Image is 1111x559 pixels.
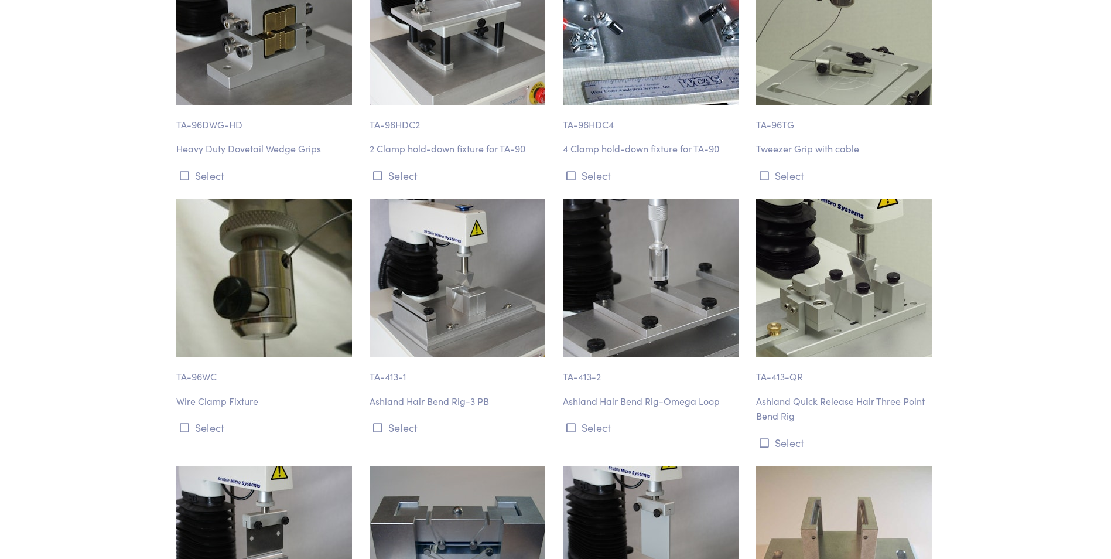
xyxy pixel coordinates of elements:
[756,141,935,156] p: Tweezer Grip with cable
[756,394,935,424] p: Ashland Quick Release Hair Three Point Bend Rig
[563,105,742,132] p: TA-96HDC4
[370,141,549,156] p: 2 Clamp hold-down fixture for TA-90
[756,433,935,452] button: Select
[563,418,742,437] button: Select
[176,394,355,409] p: Wire Clamp Fixture
[176,357,355,384] p: TA-96WC
[370,418,549,437] button: Select
[563,141,742,156] p: 4 Clamp hold-down fixture for TA-90
[563,166,742,185] button: Select
[176,199,352,357] img: ta-96wc.jpg
[563,394,742,409] p: Ashland Hair Bend Rig-Omega Loop
[176,166,355,185] button: Select
[756,357,935,384] p: TA-413-QR
[370,166,549,185] button: Select
[563,357,742,384] p: TA-413-2
[756,166,935,185] button: Select
[370,105,549,132] p: TA-96HDC2
[756,105,935,132] p: TA-96TG
[176,418,355,437] button: Select
[756,199,932,357] img: ta-413qr.jpg
[370,394,549,409] p: Ashland Hair Bend Rig-3 PB
[176,141,355,156] p: Heavy Duty Dovetail Wedge Grips
[176,105,355,132] p: TA-96DWG-HD
[370,357,549,384] p: TA-413-1
[563,199,739,357] img: ta-413-2_omega-loop-fixture.jpg
[370,199,545,357] img: ta-413-1_hair-bending-rig2.jpg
